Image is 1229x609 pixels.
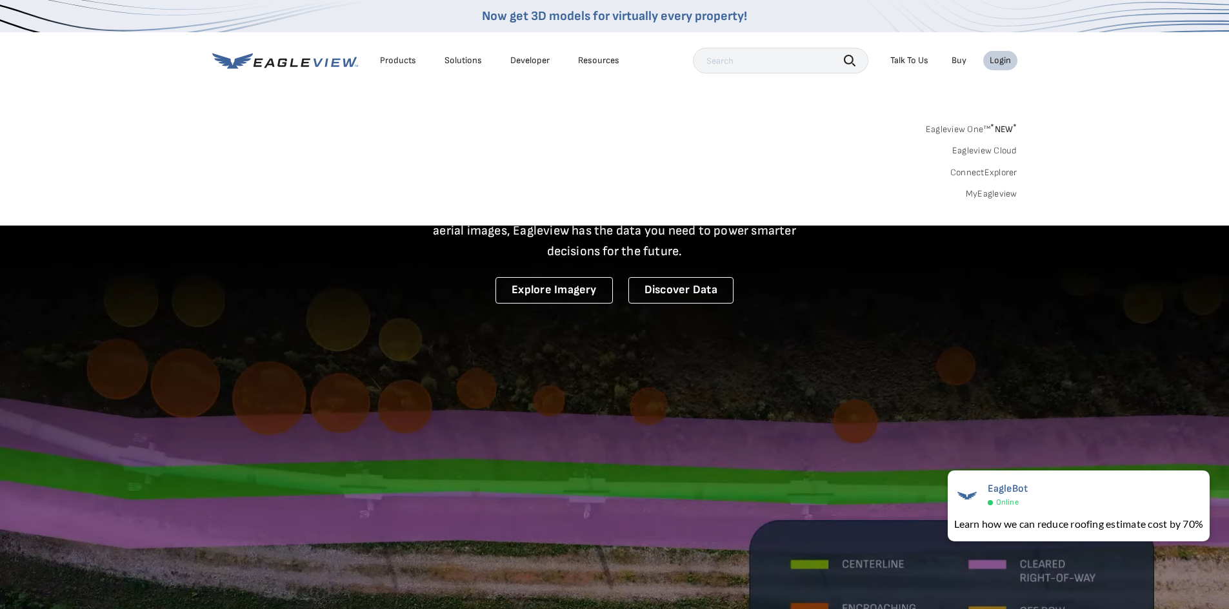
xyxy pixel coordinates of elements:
div: Solutions [445,55,482,66]
a: Eagleview Cloud [952,145,1017,157]
div: Resources [578,55,619,66]
a: Eagleview One™*NEW* [926,120,1017,135]
input: Search [693,48,868,73]
span: EagleBot [988,483,1028,495]
div: Products [380,55,416,66]
a: ConnectExplorer [950,167,1017,179]
a: Buy [952,55,966,66]
span: Online [996,498,1019,507]
a: Developer [510,55,550,66]
a: Explore Imagery [495,277,613,304]
div: Learn how we can reduce roofing estimate cost by 70% [954,516,1203,532]
p: A new era starts here. Built on more than 3.5 billion high-resolution aerial images, Eagleview ha... [417,200,812,262]
div: Login [990,55,1011,66]
a: Discover Data [628,277,734,304]
span: NEW [990,124,1017,135]
img: EagleBot [954,483,980,508]
div: Talk To Us [890,55,928,66]
a: Now get 3D models for virtually every property! [482,8,747,24]
a: MyEagleview [966,188,1017,200]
